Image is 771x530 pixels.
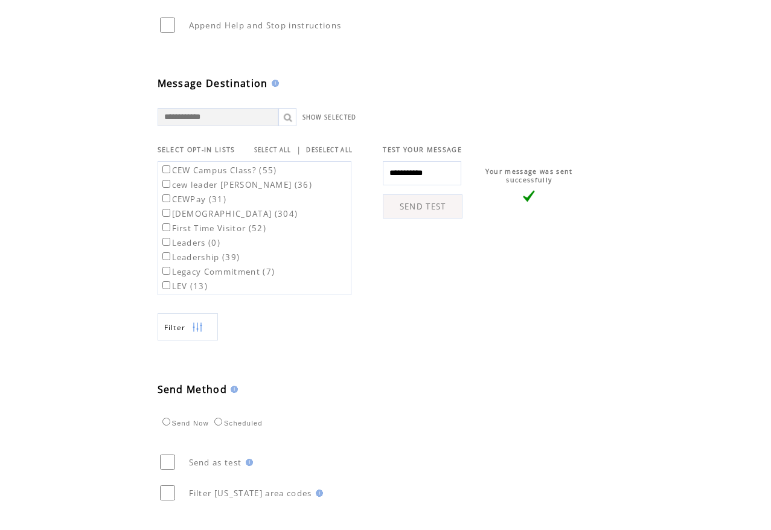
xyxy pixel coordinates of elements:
img: filters.png [192,314,203,341]
input: Send Now [162,418,170,426]
input: cew leader [PERSON_NAME] (36) [162,180,170,188]
span: Show filters [164,322,186,333]
span: | [296,144,301,155]
span: Send Method [158,383,228,396]
span: TEST YOUR MESSAGE [383,145,462,154]
label: Scheduled [211,420,263,427]
a: DESELECT ALL [306,146,353,154]
input: First Time Visitor (52) [162,223,170,231]
input: Scheduled [214,418,222,426]
input: CEWPay (31) [162,194,170,202]
label: [DEMOGRAPHIC_DATA] (304) [160,208,298,219]
a: SEND TEST [383,194,462,219]
label: Send Now [159,420,209,427]
span: Your message was sent successfully [485,167,573,184]
label: CEWPay (31) [160,194,227,205]
img: help.gif [268,80,279,87]
span: Message Destination [158,77,268,90]
img: vLarge.png [523,190,535,202]
label: LEV (13) [160,281,208,292]
a: SHOW SELECTED [302,113,357,121]
a: Filter [158,313,218,340]
input: [DEMOGRAPHIC_DATA] (304) [162,209,170,217]
img: help.gif [227,386,238,393]
label: CEW Campus Class? (55) [160,165,277,176]
input: Leadership (39) [162,252,170,260]
a: SELECT ALL [254,146,292,154]
label: Leaders (0) [160,237,221,248]
span: Append Help and Stop instructions [189,20,342,31]
label: cew leader [PERSON_NAME] (36) [160,179,313,190]
input: CEW Campus Class? (55) [162,165,170,173]
label: Leadership (39) [160,252,240,263]
span: Filter [US_STATE] area codes [189,488,312,499]
span: Send as test [189,457,242,468]
span: SELECT OPT-IN LISTS [158,145,235,154]
input: Legacy Commitment (7) [162,267,170,275]
img: help.gif [312,490,323,497]
label: First Time Visitor (52) [160,223,267,234]
input: LEV (13) [162,281,170,289]
label: Legacy Commitment (7) [160,266,275,277]
img: help.gif [242,459,253,466]
input: Leaders (0) [162,238,170,246]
